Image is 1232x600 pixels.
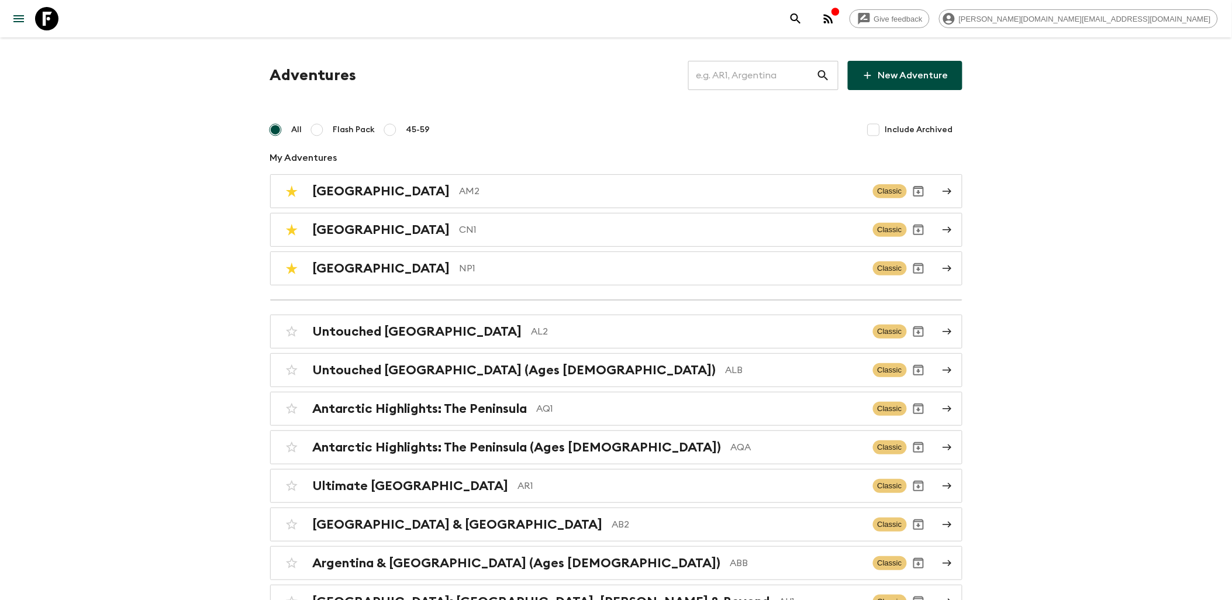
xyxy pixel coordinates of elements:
button: search adventures [784,7,807,30]
h2: Ultimate [GEOGRAPHIC_DATA] [313,478,509,494]
span: [PERSON_NAME][DOMAIN_NAME][EMAIL_ADDRESS][DOMAIN_NAME] [953,15,1217,23]
span: Classic [873,402,907,416]
span: Include Archived [885,124,953,136]
p: CN1 [460,223,864,237]
span: Classic [873,556,907,570]
p: NP1 [460,261,864,275]
h2: Argentina & [GEOGRAPHIC_DATA] (Ages [DEMOGRAPHIC_DATA]) [313,556,721,571]
h2: Antarctic Highlights: The Peninsula (Ages [DEMOGRAPHIC_DATA]) [313,440,722,455]
a: [GEOGRAPHIC_DATA] & [GEOGRAPHIC_DATA]AB2ClassicArchive [270,508,962,542]
button: Archive [907,436,930,459]
span: Classic [873,223,907,237]
p: AR1 [518,479,864,493]
span: Classic [873,479,907,493]
a: Untouched [GEOGRAPHIC_DATA]AL2ClassicArchive [270,315,962,349]
p: AB2 [612,518,864,532]
p: AQA [731,440,864,454]
p: AQ1 [537,402,864,416]
p: ABB [730,556,864,570]
a: Ultimate [GEOGRAPHIC_DATA]AR1ClassicArchive [270,469,962,503]
a: [GEOGRAPHIC_DATA]AM2ClassicArchive [270,174,962,208]
p: AL2 [532,325,864,339]
h2: Untouched [GEOGRAPHIC_DATA] [313,324,522,339]
button: Archive [907,474,930,498]
button: Archive [907,180,930,203]
button: Archive [907,320,930,343]
button: Archive [907,513,930,536]
button: menu [7,7,30,30]
a: Argentina & [GEOGRAPHIC_DATA] (Ages [DEMOGRAPHIC_DATA])ABBClassicArchive [270,546,962,580]
a: Antarctic Highlights: The PeninsulaAQ1ClassicArchive [270,392,962,426]
h2: [GEOGRAPHIC_DATA] [313,261,450,276]
span: Classic [873,261,907,275]
div: [PERSON_NAME][DOMAIN_NAME][EMAIL_ADDRESS][DOMAIN_NAME] [939,9,1218,28]
h2: Antarctic Highlights: The Peninsula [313,401,527,416]
h2: [GEOGRAPHIC_DATA] & [GEOGRAPHIC_DATA] [313,517,603,532]
p: My Adventures [270,151,962,165]
span: 45-59 [406,124,430,136]
span: Flash Pack [333,124,375,136]
span: Classic [873,184,907,198]
a: New Adventure [848,61,962,90]
input: e.g. AR1, Argentina [688,59,816,92]
a: Untouched [GEOGRAPHIC_DATA] (Ages [DEMOGRAPHIC_DATA])ALBClassicArchive [270,353,962,387]
span: Classic [873,518,907,532]
button: Archive [907,358,930,382]
p: ALB [726,363,864,377]
h2: [GEOGRAPHIC_DATA] [313,184,450,199]
span: Classic [873,363,907,377]
h1: Adventures [270,64,357,87]
h2: Untouched [GEOGRAPHIC_DATA] (Ages [DEMOGRAPHIC_DATA]) [313,363,716,378]
span: All [292,124,302,136]
span: Classic [873,325,907,339]
span: Classic [873,440,907,454]
a: [GEOGRAPHIC_DATA]CN1ClassicArchive [270,213,962,247]
a: Antarctic Highlights: The Peninsula (Ages [DEMOGRAPHIC_DATA])AQAClassicArchive [270,430,962,464]
a: Give feedback [850,9,930,28]
button: Archive [907,551,930,575]
h2: [GEOGRAPHIC_DATA] [313,222,450,237]
button: Archive [907,218,930,242]
span: Give feedback [868,15,929,23]
button: Archive [907,257,930,280]
p: AM2 [460,184,864,198]
button: Archive [907,397,930,420]
a: [GEOGRAPHIC_DATA]NP1ClassicArchive [270,251,962,285]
